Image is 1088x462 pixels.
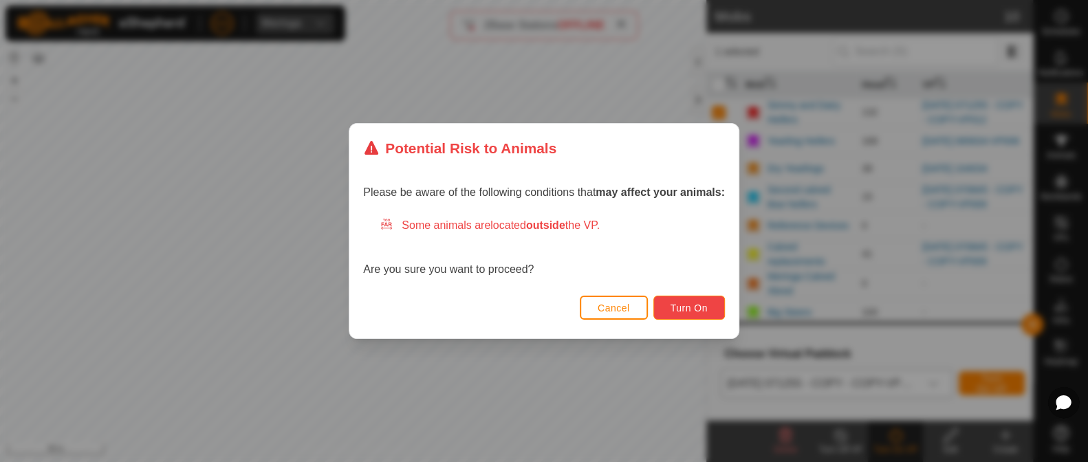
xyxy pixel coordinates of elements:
[671,302,708,313] span: Turn On
[363,217,725,278] div: Are you sure you want to proceed?
[363,186,725,198] span: Please be aware of the following conditions that
[380,217,725,234] div: Some animals are
[653,296,725,320] button: Turn On
[580,296,648,320] button: Cancel
[363,137,556,159] div: Potential Risk to Animals
[596,186,725,198] strong: may affect your animals:
[490,219,600,231] span: located the VP.
[526,219,565,231] strong: outside
[598,302,630,313] span: Cancel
